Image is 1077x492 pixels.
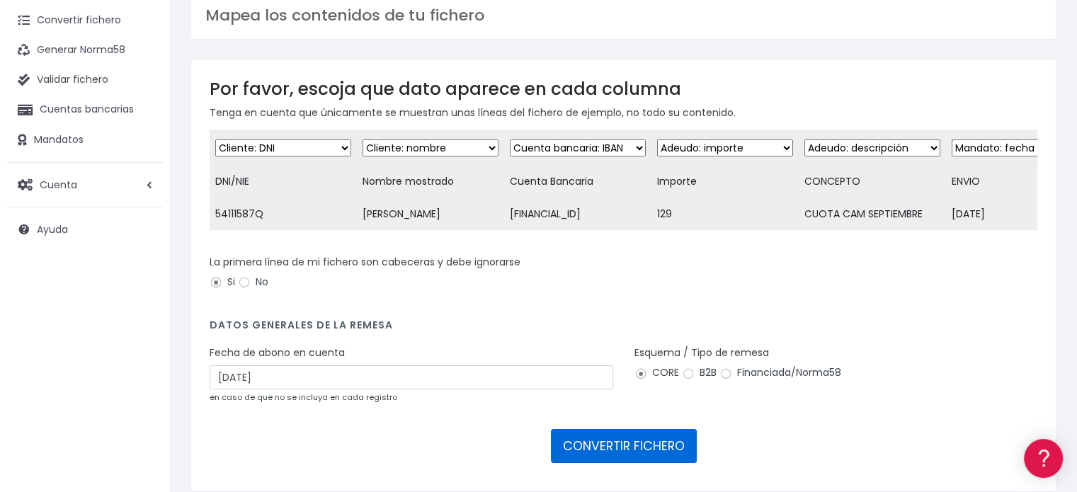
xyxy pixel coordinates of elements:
a: Cuenta [7,170,163,200]
a: Ayuda [7,214,163,244]
label: CORE [634,365,679,380]
td: DNI/NIE [210,166,357,198]
a: Generar Norma58 [7,35,163,65]
a: General [14,304,269,326]
td: [FINANCIAL_ID] [504,198,651,231]
a: API [14,362,269,384]
a: Videotutoriales [14,223,269,245]
div: Facturación [14,281,269,294]
a: Cuentas bancarias [7,95,163,125]
td: Importe [651,166,799,198]
td: 54111587Q [210,198,357,231]
div: Información general [14,98,269,112]
td: CUOTA CAM SEPTIEMBRE [799,198,946,231]
button: CONVERTIR FICHERO [551,429,697,463]
td: 129 [651,198,799,231]
label: La primera línea de mi fichero son cabeceras y debe ignorarse [210,255,520,270]
div: Programadores [14,340,269,353]
a: Perfiles de empresas [14,245,269,267]
label: B2B [682,365,717,380]
a: Mandatos [7,125,163,155]
label: Financiada/Norma58 [719,365,841,380]
span: Ayuda [37,222,68,236]
td: Nombre mostrado [357,166,504,198]
div: Convertir ficheros [14,156,269,170]
td: [PERSON_NAME] [357,198,504,231]
a: Validar fichero [7,65,163,95]
a: Información general [14,120,269,142]
h3: Por favor, escoja que dato aparece en cada columna [210,79,1037,99]
td: Cuenta Bancaria [504,166,651,198]
p: Tenga en cuenta que únicamente se muestran unas líneas del fichero de ejemplo, no todo su contenido. [210,105,1037,120]
label: Esquema / Tipo de remesa [634,345,769,360]
h4: Datos generales de la remesa [210,319,1037,338]
label: Si [210,275,235,290]
td: CONCEPTO [799,166,946,198]
button: Contáctanos [14,379,269,404]
a: POWERED BY ENCHANT [195,408,273,421]
a: Problemas habituales [14,201,269,223]
span: Cuenta [40,177,77,191]
a: Formatos [14,179,269,201]
label: Fecha de abono en cuenta [210,345,345,360]
a: Convertir fichero [7,6,163,35]
small: en caso de que no se incluya en cada registro [210,391,397,403]
label: No [238,275,268,290]
h3: Mapea los contenidos de tu fichero [205,6,1042,25]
